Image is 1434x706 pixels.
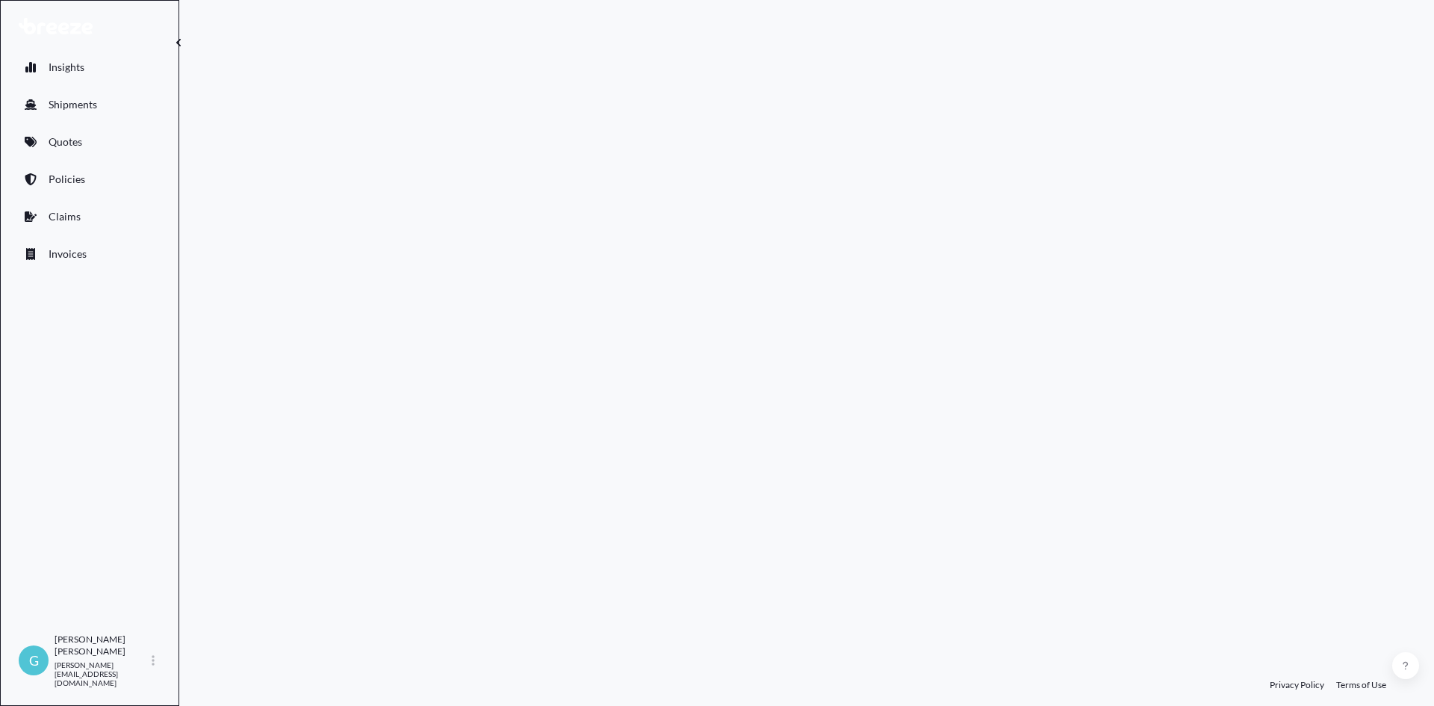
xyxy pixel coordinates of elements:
a: Claims [13,202,167,232]
p: [PERSON_NAME] [PERSON_NAME] [55,634,149,657]
a: Privacy Policy [1270,679,1324,691]
a: Insights [13,52,167,82]
p: Quotes [49,134,82,149]
a: Policies [13,164,167,194]
p: Invoices [49,247,87,261]
span: G [29,653,39,668]
a: Terms of Use [1336,679,1386,691]
p: Insights [49,60,84,75]
p: Shipments [49,97,97,112]
a: Invoices [13,239,167,269]
p: Policies [49,172,85,187]
a: Quotes [13,127,167,157]
a: Shipments [13,90,167,120]
p: Claims [49,209,81,224]
p: [PERSON_NAME][EMAIL_ADDRESS][DOMAIN_NAME] [55,660,149,687]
